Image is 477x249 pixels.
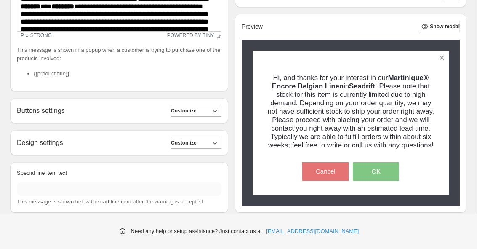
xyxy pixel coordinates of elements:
[17,46,221,63] p: This message is shown in a popup when a customer is trying to purchase one of the products involved:
[17,170,67,176] span: Special line item text
[266,227,359,236] a: [EMAIL_ADDRESS][DOMAIN_NAME]
[171,137,221,149] button: Customize
[242,23,263,30] h2: Preview
[353,162,399,180] button: OK
[430,23,460,30] span: Show modal
[344,82,349,90] span: in
[21,32,24,38] div: p
[349,82,375,90] strong: Seadrift
[26,32,29,38] div: »
[267,82,434,149] span: . Please note that stock for this item is currently limited due to high demand. Depending on your...
[273,73,388,81] span: Hi, and thanks for your interest in our
[3,7,200,83] body: Rich Text Area. Press ALT-0 for help.
[17,139,63,147] h2: Design settings
[272,73,429,90] strong: Martinique® Encore Belgian Linen
[171,105,221,117] button: Customize
[418,21,460,32] button: Show modal
[167,32,214,38] a: Powered by Tiny
[214,32,221,39] div: Resize
[171,107,197,114] span: Customize
[30,32,52,38] div: strong
[302,162,349,180] button: Cancel
[17,198,204,205] span: This message is shown below the cart line item after the warning is accepted.
[34,70,221,78] li: {{product.title}}
[17,107,65,115] h2: Buttons settings
[171,139,197,146] span: Customize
